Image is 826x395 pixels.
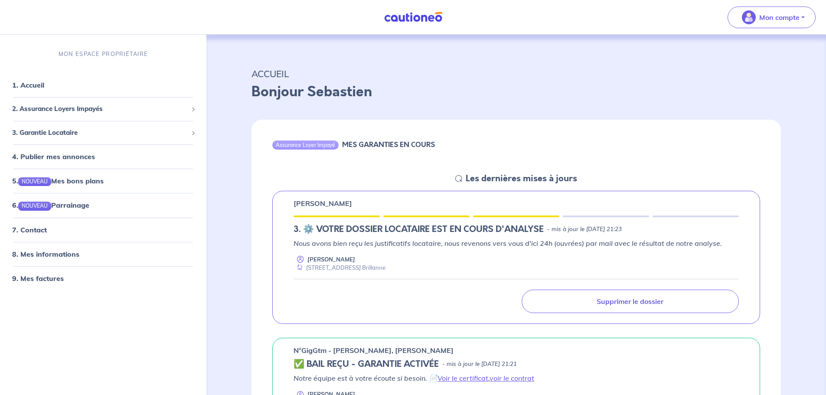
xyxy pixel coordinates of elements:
a: Supprimer le dossier [522,290,739,313]
p: [PERSON_NAME] [307,255,355,264]
p: [PERSON_NAME] [294,198,352,209]
div: 4. Publier mes annonces [3,148,203,165]
a: 9. Mes factures [12,274,64,283]
a: 8. Mes informations [12,250,79,258]
p: MON ESPACE PROPRIÉTAIRE [59,50,148,58]
p: Mon compte [759,12,800,23]
a: Voir le certificat [437,374,488,382]
div: 9. Mes factures [3,270,203,287]
div: 3. Garantie Locataire [3,124,203,141]
p: Nous avons bien reçu les justificatifs locataire, nous revenons vers vous d'ici 24h (ouvrées) par... [294,238,739,248]
span: 2. Assurance Loyers Impayés [12,104,188,114]
div: [STREET_ADDRESS] Brillanne [294,264,385,272]
p: ACCUEIL [251,66,781,82]
p: n°GigGtm - [PERSON_NAME], [PERSON_NAME] [294,345,454,356]
div: state: DOCUMENTS-TO-EVALUATE, Context: NEW,CHOOSE-CERTIFICATE,ALONE,LESSOR-DOCUMENTS [294,224,739,235]
a: 1. Accueil [12,81,44,89]
a: 6.NOUVEAUParrainage [12,201,89,209]
button: illu_account_valid_menu.svgMon compte [728,7,816,28]
a: 4. Publier mes annonces [12,152,95,161]
h5: Les dernières mises à jours [466,173,577,184]
img: illu_account_valid_menu.svg [742,10,756,24]
img: Cautioneo [381,12,446,23]
div: 2. Assurance Loyers Impayés [3,101,203,118]
div: state: CONTRACT-VALIDATED, Context: NEW,MAYBE-CERTIFICATE,RELATIONSHIP,LESSOR-DOCUMENTS [294,359,739,369]
h5: 3.︎ ⚙️ VOTRE DOSSIER LOCATAIRE EST EN COURS D'ANALYSE [294,224,544,235]
a: 5.NOUVEAUMes bons plans [12,176,104,185]
span: 3. Garantie Locataire [12,128,188,138]
h5: ✅ BAIL REÇU - GARANTIE ACTIVÉE [294,359,439,369]
div: 5.NOUVEAUMes bons plans [3,172,203,189]
p: - mis à jour le [DATE] 21:23 [547,225,622,234]
div: 7. Contact [3,221,203,238]
p: Bonjour Sebastien [251,82,781,102]
p: - mis à jour le [DATE] 21:21 [442,360,517,369]
p: Notre équipe est à votre écoute si besoin. 📄 , [294,373,739,383]
h6: MES GARANTIES EN COURS [342,140,435,149]
div: 8. Mes informations [3,245,203,263]
div: 6.NOUVEAUParrainage [3,196,203,214]
div: 1. Accueil [3,76,203,94]
a: 7. Contact [12,225,47,234]
div: Assurance Loyer Impayé [272,140,339,149]
p: Supprimer le dossier [597,297,663,306]
a: voir le contrat [490,374,534,382]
